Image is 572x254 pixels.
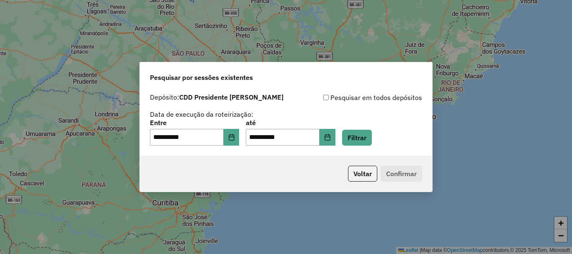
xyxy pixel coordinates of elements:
[150,118,239,128] label: Entre
[150,109,253,119] label: Data de execução da roteirização:
[150,72,253,82] span: Pesquisar por sessões existentes
[348,166,377,182] button: Voltar
[246,118,335,128] label: até
[342,130,372,146] button: Filtrar
[224,129,240,146] button: Choose Date
[150,92,283,102] label: Depósito:
[319,129,335,146] button: Choose Date
[286,92,422,103] div: Pesquisar em todos depósitos
[179,93,283,101] strong: CDD Presidente [PERSON_NAME]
